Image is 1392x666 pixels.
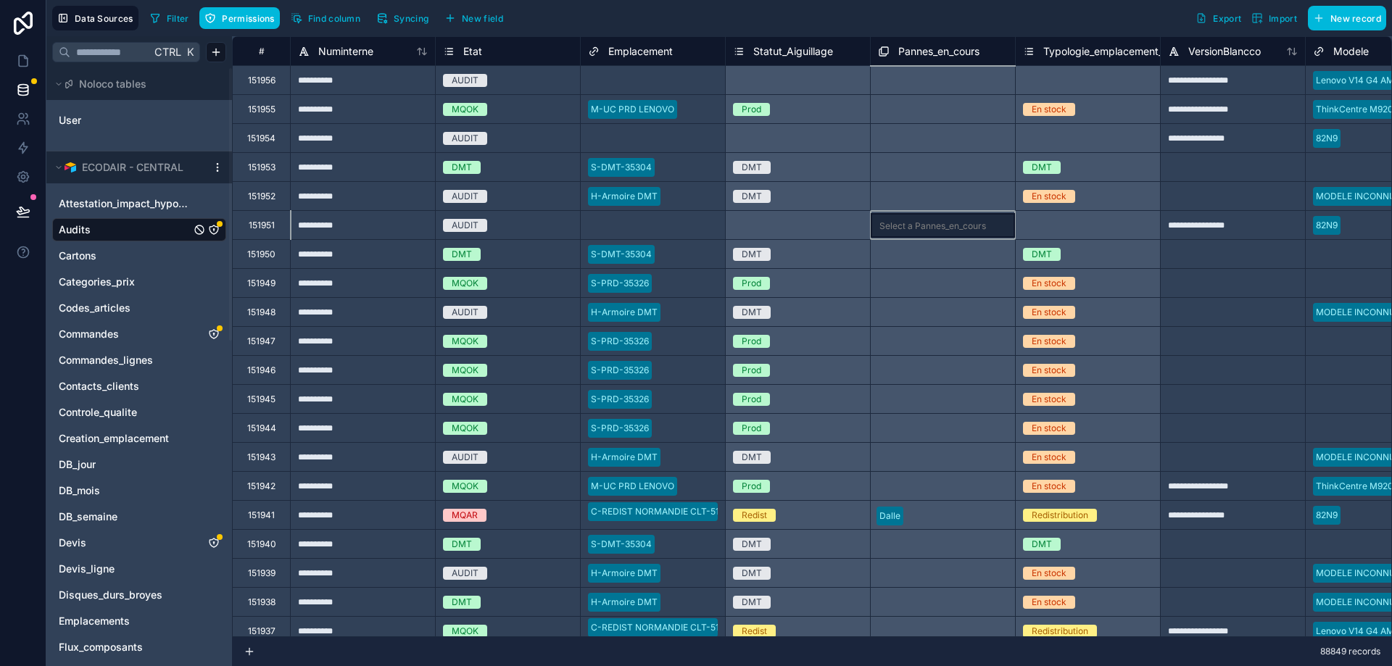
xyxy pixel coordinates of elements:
[185,47,195,57] span: K
[247,394,275,405] div: 151945
[59,113,176,128] a: User
[65,162,76,173] img: Airtable Logo
[59,301,130,315] span: Codes_articles
[52,157,206,178] button: Airtable LogoECODAIR - CENTRAL
[452,306,478,319] div: AUDIT
[248,567,275,579] div: 151939
[59,353,191,367] a: Commandes_lignes
[59,431,169,446] span: Creation_emplacement
[591,480,674,493] div: M-UC PRD LENOVO
[452,74,478,87] div: AUDIT
[248,104,275,115] div: 151955
[1269,13,1297,24] span: Import
[59,405,191,420] a: Controle_qualite
[52,479,226,502] div: DB_mois
[248,596,275,608] div: 151938
[59,431,191,446] a: Creation_emplacement
[452,538,472,551] div: DMT
[591,596,658,609] div: H-Armoire DMT
[52,505,226,528] div: DB_semaine
[1316,509,1338,522] div: 82N9
[75,13,133,24] span: Data Sources
[452,248,472,261] div: DMT
[247,307,275,318] div: 151948
[59,301,191,315] a: Codes_articles
[52,583,226,607] div: Disques_durs_broyes
[591,248,652,261] div: S-DMT-35304
[59,562,191,576] a: Devis_ligne
[52,74,217,94] button: Noloco tables
[452,161,472,174] div: DMT
[249,220,275,231] div: 151951
[591,621,730,634] div: C-REDIST NORMANDIE CLT-5146
[79,77,146,91] span: Noloco tables
[59,249,96,263] span: Cartons
[753,44,833,59] span: Statut_Aiguillage
[52,453,226,476] div: DB_jour
[1188,44,1261,59] span: VersionBlancco
[59,222,91,237] span: Audits
[248,509,275,521] div: 151941
[463,44,482,59] span: Etat
[59,614,191,628] a: Emplacements
[452,393,478,406] div: MQOK
[452,277,478,290] div: MQOK
[247,538,276,550] div: 151940
[452,596,472,609] div: DMT
[52,296,226,320] div: Codes_articles
[52,609,226,633] div: Emplacements
[394,13,428,24] span: Syncing
[247,451,275,463] div: 151943
[153,43,183,61] span: Ctrl
[1043,44,1195,59] span: Typologie_emplacement_lookup
[52,349,226,372] div: Commandes_lignes
[452,625,478,638] div: MQOK
[1316,132,1338,145] div: 82N9
[247,249,275,260] div: 151950
[52,401,226,424] div: Controle_qualite
[199,7,279,29] button: Permissions
[59,509,117,524] span: DB_semaine
[59,327,119,341] span: Commandes
[59,275,191,289] a: Categories_prix
[247,278,275,289] div: 151949
[59,249,191,263] a: Cartons
[247,480,275,492] div: 151942
[591,190,658,203] div: H-Armoire DMT
[247,423,276,434] div: 151944
[591,567,658,580] div: H-Armoire DMT
[248,162,275,173] div: 151953
[52,270,226,294] div: Categories_prix
[59,483,191,498] a: DB_mois
[439,7,508,29] button: New field
[59,196,191,211] a: Attestation_impact_hypotheses
[59,588,191,602] a: Disques_durs_broyes
[452,132,478,145] div: AUDIT
[452,190,478,203] div: AUDIT
[452,480,478,493] div: MQOK
[59,614,130,628] span: Emplacements
[52,557,226,580] div: Devis_ligne
[318,44,373,59] span: Numinterne
[52,375,226,398] div: Contacts_clients
[52,6,138,30] button: Data Sources
[59,483,100,498] span: DB_mois
[52,218,226,241] div: Audits
[59,562,115,576] span: Devis_ligne
[52,192,226,215] div: Attestation_impact_hypotheses
[452,364,478,377] div: MQOK
[1246,6,1302,30] button: Import
[1302,6,1386,30] a: New record
[371,7,434,29] button: Syncing
[247,133,275,144] div: 151954
[452,219,478,232] div: AUDIT
[59,457,96,472] span: DB_jour
[591,505,730,518] div: C-REDIST NORMANDIE CLT-5146
[591,538,652,551] div: S-DMT-35304
[248,625,275,637] div: 151937
[144,7,194,29] button: Filter
[248,75,275,86] div: 151956
[452,509,478,522] div: MQAR
[898,44,979,59] span: Pannes_en_cours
